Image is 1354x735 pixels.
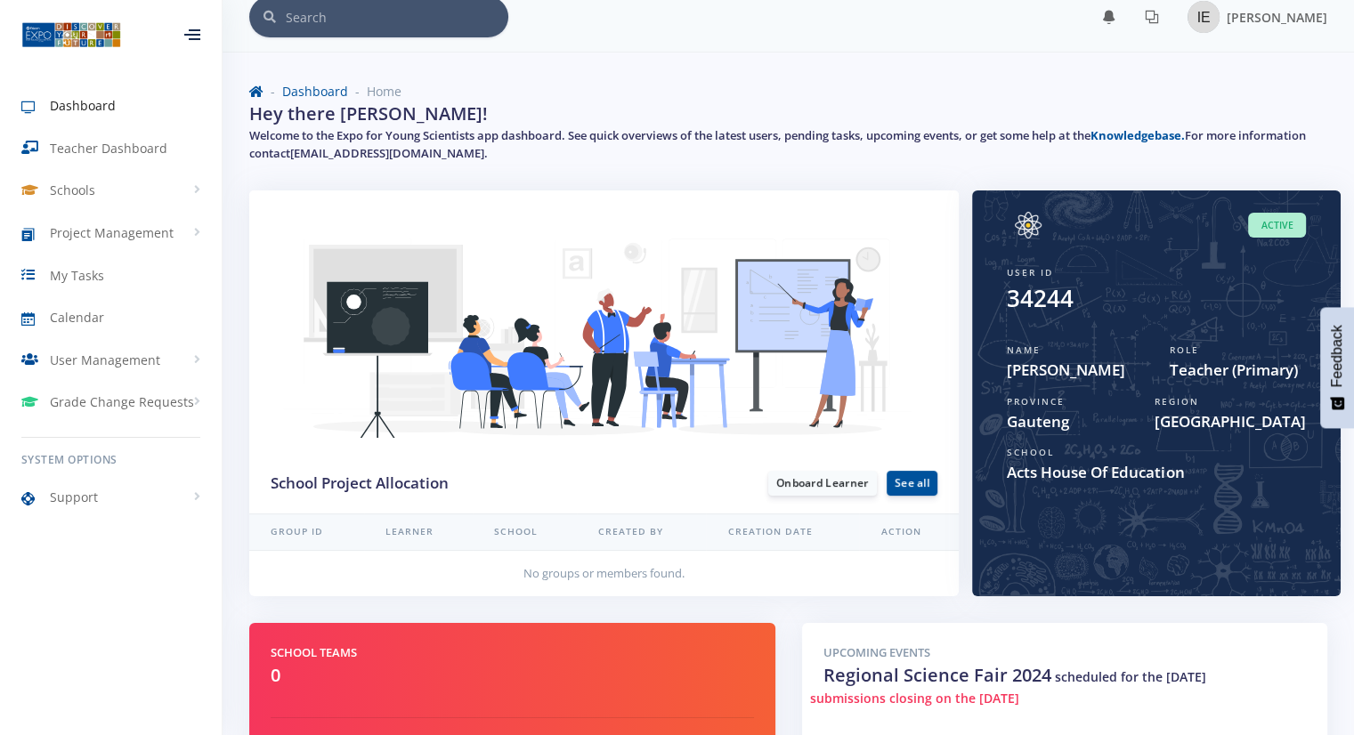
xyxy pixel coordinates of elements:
img: ... [21,20,121,49]
th: Action [859,514,959,551]
span: Teacher (Primary) [1170,359,1306,382]
th: Group ID [249,514,364,551]
span: Feedback [1329,325,1345,387]
span: scheduled for the [DATE] [1055,668,1206,685]
th: Created By [577,514,707,551]
div: 34244 [1007,281,1074,316]
h5: Upcoming Events [823,644,1307,662]
span: School [1007,446,1054,458]
span: Schools [50,181,95,199]
span: [PERSON_NAME] [1227,9,1327,26]
a: Knowledgebase. [1090,127,1185,143]
span: User Management [50,351,160,369]
span: [GEOGRAPHIC_DATA] [1155,410,1306,433]
span: Name [1007,343,1041,356]
span: My Tasks [50,266,104,285]
span: Acts House Of Education [1007,461,1306,484]
nav: breadcrumb [249,82,1327,101]
span: submissions closing on the [DATE] [810,689,1019,707]
span: Teacher Dashboard [50,139,167,157]
h5: Welcome to the Expo for Young Scientists app dashboard. See quick overviews of the latest users, ... [249,127,1327,162]
span: Region [1155,395,1199,408]
a: Onboard Learner [768,471,877,496]
img: Image placeholder [1007,212,1050,238]
span: Dashboard [50,96,116,115]
button: Feedback - Show survey [1320,307,1354,428]
span: Regional Science Fair 2024 [823,663,1051,687]
span: Role [1170,343,1199,356]
span: User ID [1007,266,1053,279]
span: Active [1248,213,1306,238]
span: Project Management [50,223,174,242]
h3: School Project Allocation [271,472,591,495]
li: Home [348,82,401,101]
h6: System Options [21,452,200,468]
span: Province [1007,395,1065,408]
h5: School Teams [271,644,754,662]
span: 0 [271,663,280,687]
img: Learner [257,208,951,471]
span: Grade Change Requests [50,392,194,411]
td: No groups or members found. [249,550,959,596]
h2: Hey there [PERSON_NAME]! [249,101,488,127]
a: Dashboard [282,83,348,100]
img: Image placeholder [1188,1,1220,33]
th: Learner [364,514,474,551]
a: See all [887,471,937,496]
th: Creation Date [706,514,859,551]
span: Calendar [50,308,104,327]
span: [PERSON_NAME] [1007,359,1143,382]
span: Support [50,488,98,506]
th: School [473,514,577,551]
a: [EMAIL_ADDRESS][DOMAIN_NAME] [290,145,484,161]
span: Gauteng [1007,410,1128,433]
